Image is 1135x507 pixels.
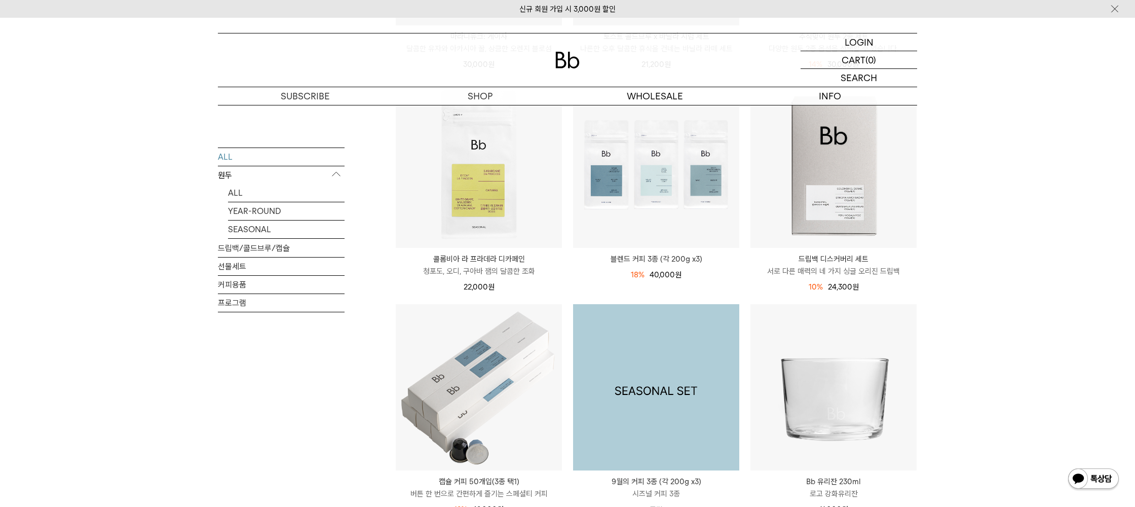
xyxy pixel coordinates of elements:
span: 원 [488,282,495,292]
span: 22,000 [464,282,495,292]
a: 9월의 커피 3종 (각 200g x3) 시즈널 커피 3종 [573,476,739,500]
p: 원두 [218,166,345,184]
a: 드립백/콜드브루/캡슐 [218,239,345,257]
p: (0) [865,51,876,68]
p: 청포도, 오디, 구아바 잼의 달콤한 조화 [396,265,562,277]
a: ALL [228,184,345,201]
a: 선물세트 [218,257,345,275]
p: SEARCH [841,69,877,87]
span: 24,300 [828,282,859,292]
a: CART (0) [801,51,917,69]
img: 콜롬비아 라 프라데라 디카페인 [396,82,562,248]
img: 1000000743_add2_064.png [573,304,739,470]
img: 캡슐 커피 50개입(3종 택1) [396,304,562,470]
p: LOGIN [845,33,874,51]
span: 원 [852,282,859,292]
img: 블렌드 커피 3종 (각 200g x3) [573,82,739,248]
p: CART [842,51,865,68]
img: 로고 [555,52,580,68]
p: INFO [742,87,917,105]
a: 캡슐 커피 50개입(3종 택1) 버튼 한 번으로 간편하게 즐기는 스페셜티 커피 [396,476,562,500]
p: 서로 다른 매력의 네 가지 싱글 오리진 드립백 [750,265,917,277]
a: 블렌드 커피 3종 (각 200g x3) [573,253,739,265]
a: LOGIN [801,33,917,51]
p: 9월의 커피 3종 (각 200g x3) [573,476,739,488]
p: WHOLESALE [567,87,742,105]
p: 콜롬비아 라 프라데라 디카페인 [396,253,562,265]
span: 원 [675,270,682,279]
p: 로고 강화유리잔 [750,488,917,500]
img: 드립백 디스커버리 세트 [750,82,917,248]
img: 카카오톡 채널 1:1 채팅 버튼 [1067,467,1120,492]
span: 40,000 [650,270,682,279]
p: 시즈널 커피 3종 [573,488,739,500]
a: Bb 유리잔 230ml 로고 강화유리잔 [750,476,917,500]
a: SEASONAL [228,220,345,238]
p: 캡슐 커피 50개입(3종 택1) [396,476,562,488]
div: 10% [809,281,823,293]
p: 버튼 한 번으로 간편하게 즐기는 스페셜티 커피 [396,488,562,500]
a: SHOP [393,87,567,105]
img: Bb 유리잔 230ml [750,304,917,470]
p: 드립백 디스커버리 세트 [750,253,917,265]
a: ALL [218,148,345,165]
a: 콜롬비아 라 프라데라 디카페인 청포도, 오디, 구아바 잼의 달콤한 조화 [396,253,562,277]
a: 9월의 커피 3종 (각 200g x3) [573,304,739,470]
a: 신규 회원 가입 시 3,000원 할인 [519,5,616,14]
a: 커피용품 [218,275,345,293]
div: 18% [631,269,645,281]
p: Bb 유리잔 230ml [750,476,917,488]
a: SUBSCRIBE [218,87,393,105]
a: 드립백 디스커버리 세트 서로 다른 매력의 네 가지 싱글 오리진 드립백 [750,253,917,277]
a: YEAR-ROUND [228,202,345,220]
a: 프로그램 [218,294,345,311]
